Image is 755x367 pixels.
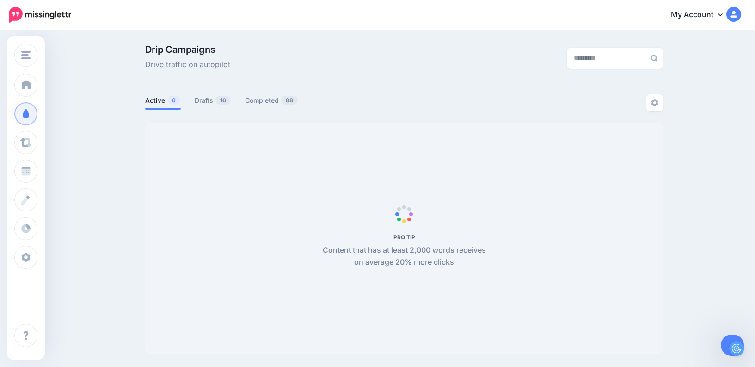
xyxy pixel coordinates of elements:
img: menu.png [21,51,31,59]
span: 6 [167,96,180,105]
span: 88 [281,96,298,105]
img: settings-grey.png [651,99,658,106]
h5: PRO TIP [318,234,491,241]
img: search-grey-6.png [651,55,657,62]
span: Drive traffic on autopilot [145,59,230,71]
p: Content that has at least 2,000 words receives on average 20% more clicks [318,244,491,268]
span: Drip Campaigns [145,45,230,54]
a: Active6 [145,95,181,106]
img: Missinglettr [9,7,71,23]
a: Completed88 [245,95,298,106]
a: Drafts16 [195,95,231,106]
span: 16 [215,96,231,105]
a: My Account [662,4,741,26]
